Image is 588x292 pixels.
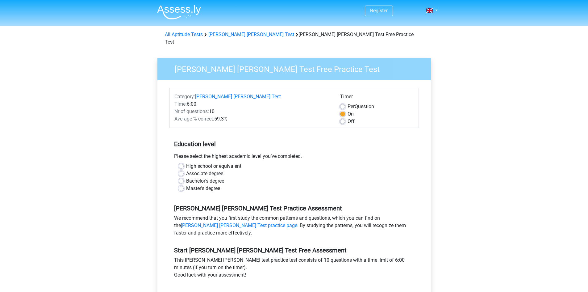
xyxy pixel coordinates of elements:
[348,103,374,110] label: Question
[186,185,220,192] label: Master's degree
[186,170,223,177] label: Associate degree
[170,115,336,123] div: 59.3%
[186,177,224,185] label: Bachelor's degree
[170,100,336,108] div: 6:00
[370,8,388,14] a: Register
[340,93,414,103] div: Timer
[165,32,203,37] a: All Aptitude Tests
[348,118,355,125] label: Off
[174,108,209,114] span: Nr of questions:
[174,94,195,99] span: Category:
[348,110,354,118] label: On
[157,5,201,19] img: Assessly
[170,108,336,115] div: 10
[348,104,355,109] span: Per
[208,32,294,37] a: [PERSON_NAME] [PERSON_NAME] Test
[169,153,419,163] div: Please select the highest academic level you’ve completed.
[186,163,241,170] label: High school or equivalent
[169,214,419,239] div: We recommend that you first study the common patterns and questions, which you can find on the . ...
[195,94,281,99] a: [PERSON_NAME] [PERSON_NAME] Test
[181,222,297,228] a: [PERSON_NAME] [PERSON_NAME] Test practice page
[174,116,214,122] span: Average % correct:
[162,31,426,46] div: [PERSON_NAME] [PERSON_NAME] Test Free Practice Test
[167,62,426,74] h3: [PERSON_NAME] [PERSON_NAME] Test Free Practice Test
[174,247,414,254] h5: Start [PERSON_NAME] [PERSON_NAME] Test Free Assessment
[174,138,414,150] h5: Education level
[174,101,187,107] span: Time:
[174,205,414,212] h5: [PERSON_NAME] [PERSON_NAME] Test Practice Assessment
[169,256,419,281] div: This [PERSON_NAME] [PERSON_NAME] test practice test consists of 10 questions with a time limit of...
